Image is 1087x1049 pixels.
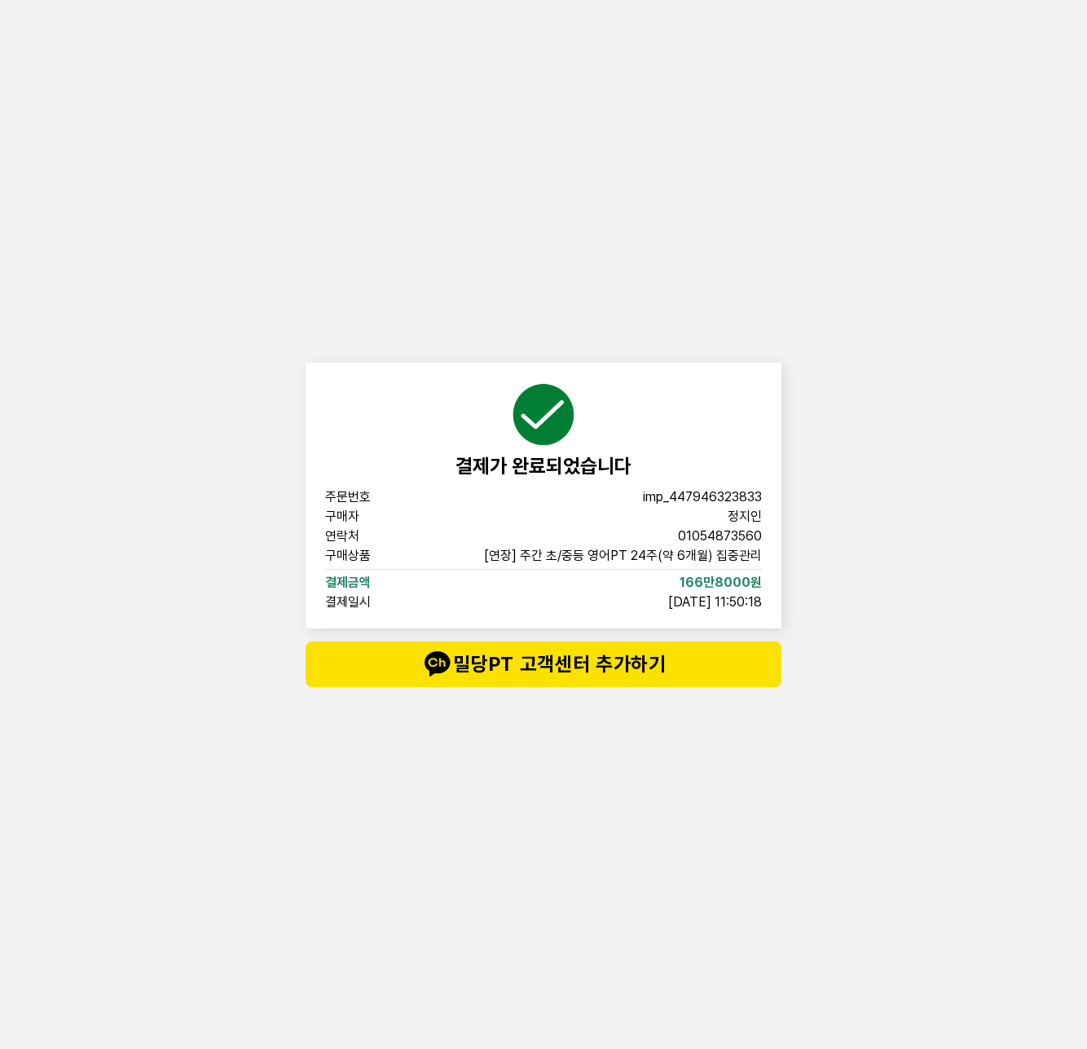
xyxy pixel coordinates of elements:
[325,576,429,589] span: 결제금액
[325,530,429,543] span: 연락처
[325,596,429,609] span: 결제일시
[455,454,632,478] span: 결제가 완료되었습니다
[668,596,762,609] span: [DATE] 11:50:18
[728,510,762,523] span: 정지인
[325,510,429,523] span: 구매자
[338,648,749,681] span: 밀당PT 고객센터 추가하기
[678,530,762,543] span: 01054873560
[306,641,781,687] button: talk밀당PT 고객센터 추가하기
[511,382,576,447] img: succeed
[325,549,429,562] span: 구매상품
[325,491,429,504] span: 주문번호
[420,648,453,681] img: talk
[643,491,762,504] span: imp_447946323833
[680,576,762,589] span: 166만8000원
[484,549,762,562] span: [연장] 주간 초/중등 영어PT 24주(약 6개월) 집중관리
